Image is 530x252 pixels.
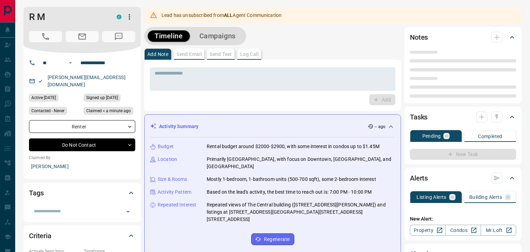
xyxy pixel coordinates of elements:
[29,11,106,22] h1: R M
[102,31,135,42] span: Message
[193,30,243,42] button: Campaigns
[31,94,56,101] span: Active [DATE]
[251,233,294,245] button: Regenerate
[123,207,133,216] button: Open
[469,195,502,200] p: Building Alerts
[29,187,43,198] h2: Tags
[66,59,75,67] button: Open
[416,195,446,200] p: Listing Alerts
[84,107,135,117] div: Wed Oct 15 2025
[117,14,121,19] div: condos.ca
[410,112,428,123] h2: Tasks
[147,52,168,57] p: Add Note
[29,230,51,241] h2: Criteria
[148,30,190,42] button: Timeline
[410,29,516,46] div: Notes
[158,143,174,150] p: Budget
[31,107,65,114] span: Contacted - Never
[84,94,135,104] div: Tue Mar 07 2017
[481,225,516,236] a: Mr.Loft
[224,12,233,18] strong: ALL
[410,109,516,125] div: Tasks
[410,215,516,223] p: New Alert:
[410,32,428,43] h2: Notes
[207,201,395,223] p: Repeated views of The Central building ([STREET_ADDRESS][PERSON_NAME]) and listings at [STREET_AD...
[29,120,135,133] div: Renter
[66,31,99,42] span: Email
[158,188,192,196] p: Activity Pattern
[29,185,135,201] div: Tags
[410,173,428,184] h2: Alerts
[207,156,395,170] p: Primarily [GEOGRAPHIC_DATA], with focus on Downtown, [GEOGRAPHIC_DATA], and [GEOGRAPHIC_DATA]
[38,79,43,84] svg: Email Valid
[478,134,502,139] p: Completed
[375,124,385,130] p: -- ago
[29,161,135,172] p: [PERSON_NAME]
[158,176,187,183] p: Size & Rooms
[86,107,131,114] span: Claimed < a minute ago
[150,120,395,133] div: Activity Summary-- ago
[29,155,135,161] p: Claimed By:
[86,94,118,101] span: Signed up [DATE]
[158,156,177,163] p: Location
[161,9,282,21] div: Lead has unsubscribed from Agent Communication
[29,227,135,244] div: Criteria
[207,176,376,183] p: Mostly 1-bedroom, 1-bathroom units (500-700 sqft), some 2-bedroom interest
[445,225,481,236] a: Condos
[410,170,516,186] div: Alerts
[29,31,62,42] span: Call
[207,143,380,150] p: Rental budget around $2000-$2900, with some interest in condos up to $1.45M
[48,75,126,87] a: [PERSON_NAME][EMAIL_ADDRESS][DOMAIN_NAME]
[207,188,372,196] p: Based on the lead's activity, the best time to reach out is: 7:00 PM - 10:00 PM
[29,94,80,104] div: Wed Sep 03 2025
[158,201,196,209] p: Repeated Interest
[159,123,198,130] p: Activity Summary
[422,134,441,138] p: Pending
[410,225,445,236] a: Property
[29,138,135,151] div: Do Not Contact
